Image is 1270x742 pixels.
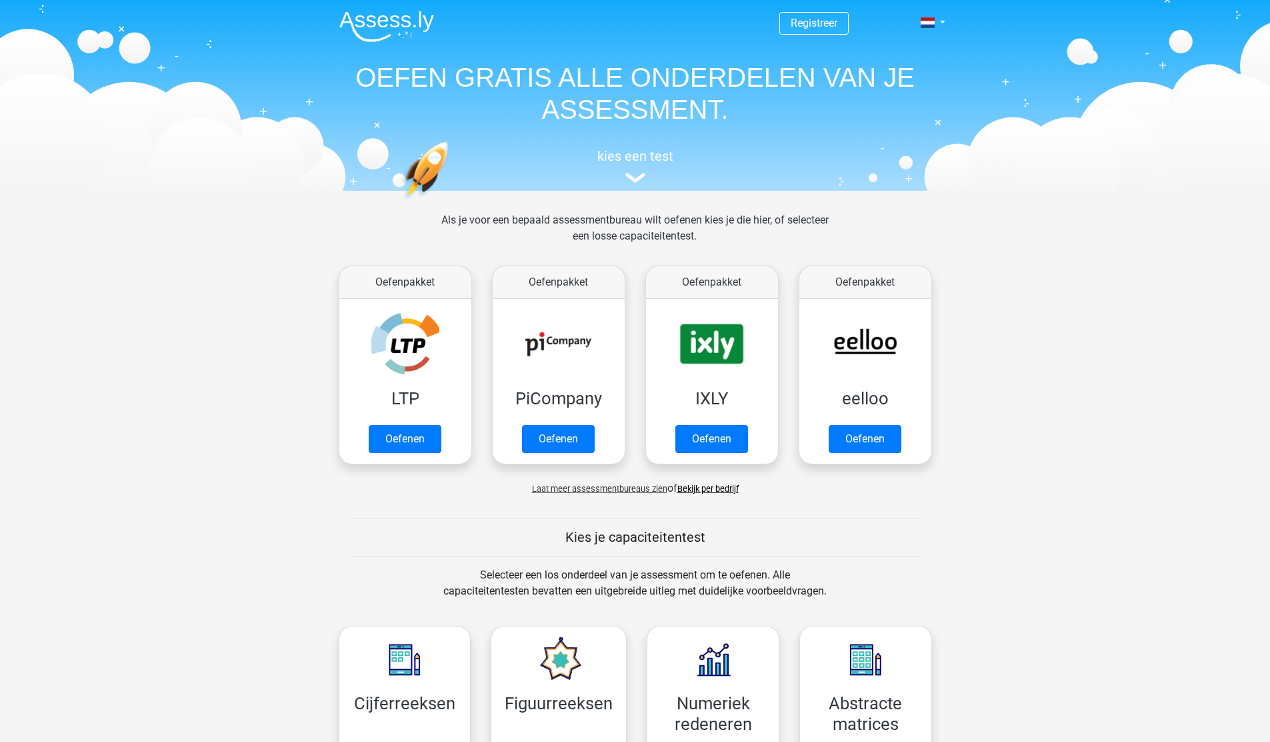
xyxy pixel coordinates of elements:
a: Oefenen [675,425,748,453]
div: Als je voor een bepaald assessmentbureau wilt oefenen kies je die hier, of selecteer een losse ca... [431,212,839,260]
h1: OEFEN GRATIS ALLE ONDERDELEN VAN JE ASSESSMENT. [329,61,942,125]
a: Registreer [791,17,837,29]
a: Bekijk per bedrijf [677,484,739,494]
img: oefenen [402,141,500,262]
a: Oefenen [522,425,595,453]
div: Selecteer een los onderdeel van je assessment om te oefenen. Alle capaciteitentesten bevatten een... [431,567,839,615]
a: Oefenen [369,425,441,453]
img: assessment [625,173,645,183]
h5: kies een test [329,148,942,164]
h5: Kies je capaciteitentest [351,529,920,545]
a: kies een test [329,148,942,183]
img: Assessly [339,11,434,42]
a: Oefenen [829,425,901,453]
div: of [329,470,942,496]
span: Laat meer assessmentbureaus zien [532,484,667,494]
